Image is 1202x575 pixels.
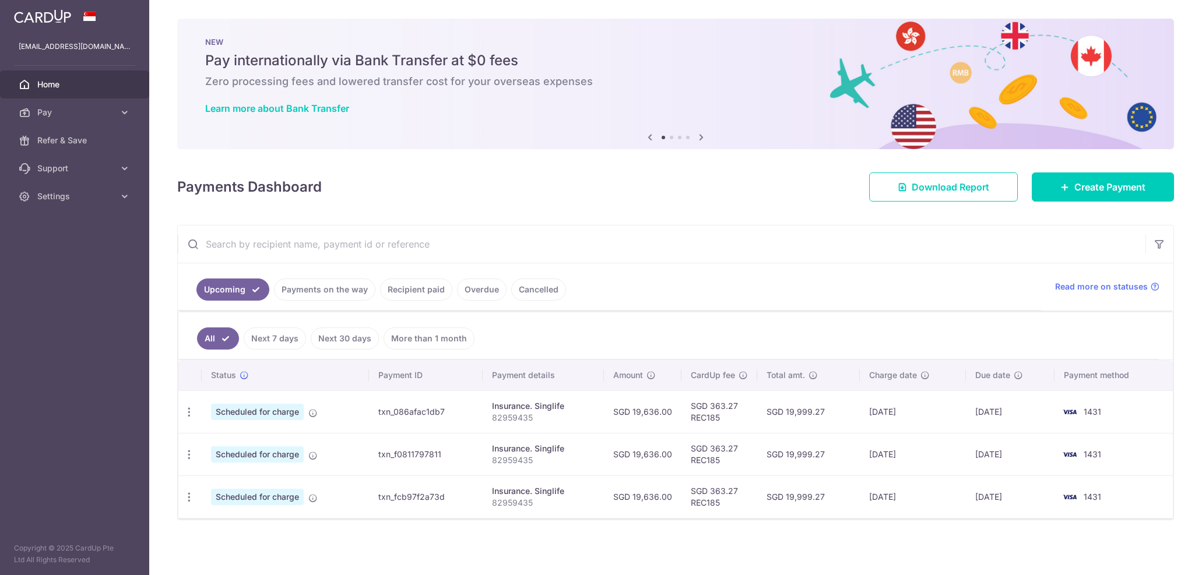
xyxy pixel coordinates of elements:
[1084,449,1101,459] span: 1431
[205,103,349,114] a: Learn more about Bank Transfer
[1058,490,1081,504] img: Bank Card
[681,390,757,433] td: SGD 363.27 REC185
[492,497,595,509] p: 82959435
[511,278,566,301] a: Cancelled
[492,412,595,424] p: 82959435
[384,327,475,350] a: More than 1 month
[860,433,966,475] td: [DATE]
[205,37,1146,47] p: NEW
[196,278,269,301] a: Upcoming
[37,107,114,118] span: Pay
[492,400,595,412] div: Insurance. Singlife
[211,489,304,505] span: Scheduled for charge
[1127,540,1190,569] iframe: Opens a widget where you can find more information
[604,390,681,433] td: SGD 19,636.00
[869,172,1018,202] a: Download Report
[691,369,735,381] span: CardUp fee
[1074,180,1145,194] span: Create Payment
[912,180,989,194] span: Download Report
[211,369,236,381] span: Status
[757,475,860,518] td: SGD 19,999.27
[369,360,483,390] th: Payment ID
[205,51,1146,70] h5: Pay internationally via Bank Transfer at $0 fees
[369,390,483,433] td: txn_086afac1db7
[177,177,322,197] h4: Payments Dashboard
[966,390,1055,433] td: [DATE]
[483,360,604,390] th: Payment details
[604,433,681,475] td: SGD 19,636.00
[37,79,114,90] span: Home
[1084,407,1101,417] span: 1431
[369,433,483,475] td: txn_f0811797811
[613,369,643,381] span: Amount
[311,327,379,350] a: Next 30 days
[244,327,306,350] a: Next 7 days
[1032,172,1174,202] a: Create Payment
[211,404,304,420] span: Scheduled for charge
[178,225,1145,263] input: Search by recipient name, payment id or reference
[177,19,1174,149] img: Bank transfer banner
[1058,405,1081,419] img: Bank Card
[1055,281,1148,292] span: Read more on statuses
[1058,447,1081,461] img: Bank Card
[19,41,131,52] p: [EMAIL_ADDRESS][DOMAIN_NAME]
[975,369,1010,381] span: Due date
[869,369,917,381] span: Charge date
[681,475,757,518] td: SGD 363.27 REC185
[1055,281,1159,292] a: Read more on statuses
[37,135,114,146] span: Refer & Save
[757,433,860,475] td: SGD 19,999.27
[860,475,966,518] td: [DATE]
[767,369,805,381] span: Total amt.
[37,163,114,174] span: Support
[274,278,375,301] a: Payments on the way
[492,454,595,466] p: 82959435
[1084,492,1101,502] span: 1431
[369,475,483,518] td: txn_fcb97f2a73d
[205,75,1146,89] h6: Zero processing fees and lowered transfer cost for your overseas expenses
[492,485,595,497] div: Insurance. Singlife
[380,278,452,301] a: Recipient paid
[966,475,1055,518] td: [DATE]
[457,278,507,301] a: Overdue
[966,433,1055,475] td: [DATE]
[860,390,966,433] td: [DATE]
[757,390,860,433] td: SGD 19,999.27
[197,327,239,350] a: All
[1055,360,1173,390] th: Payment method
[37,191,114,202] span: Settings
[14,9,71,23] img: CardUp
[604,475,681,518] td: SGD 19,636.00
[211,446,304,463] span: Scheduled for charge
[492,443,595,454] div: Insurance. Singlife
[681,433,757,475] td: SGD 363.27 REC185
